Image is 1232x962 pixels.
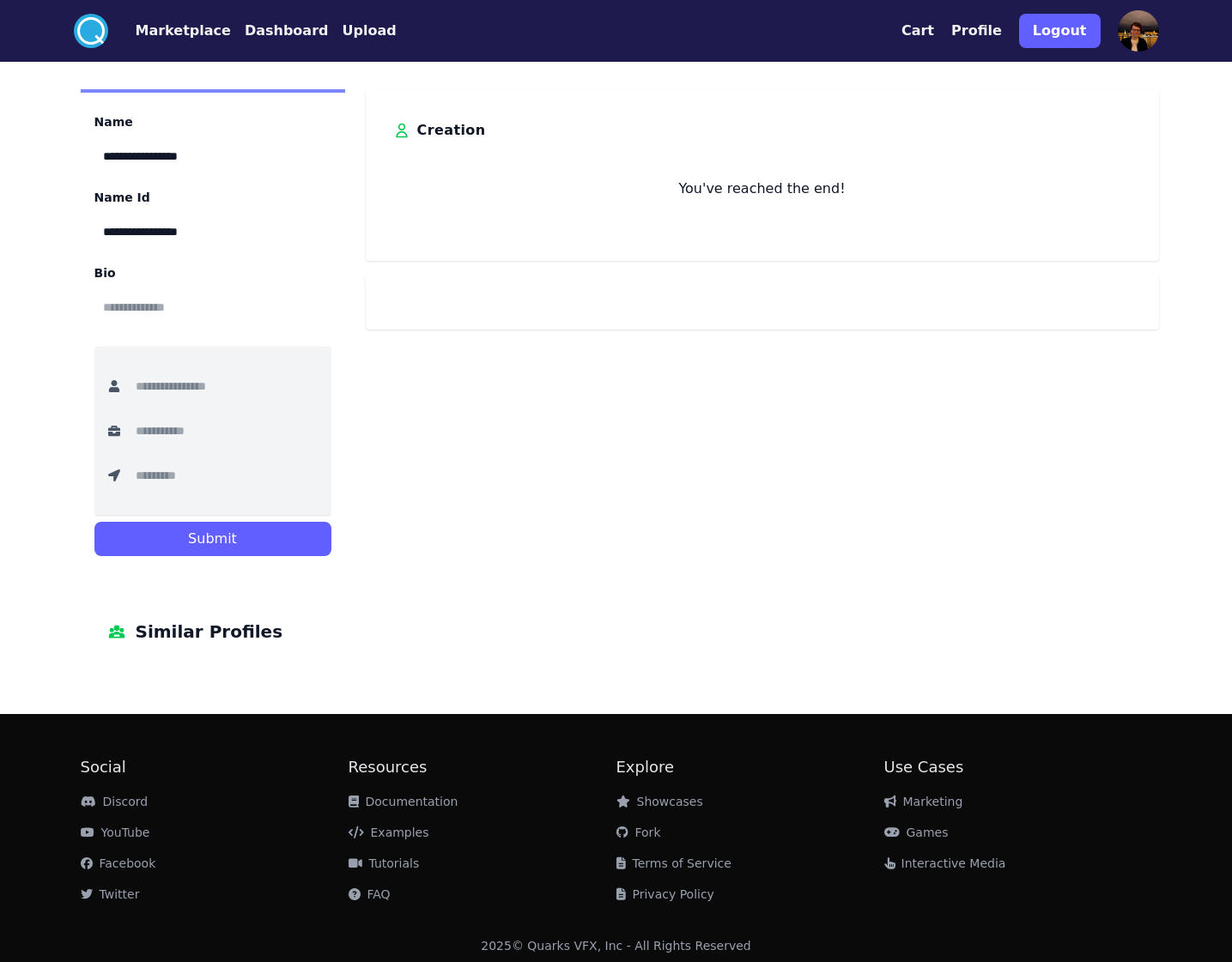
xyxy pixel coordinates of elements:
[81,856,156,870] a: Facebook
[1118,10,1159,51] img: profile
[616,856,731,870] a: Terms of Service
[245,21,329,41] button: Dashboard
[349,826,429,839] a: Examples
[328,21,396,41] a: Upload
[884,755,1152,779] h2: Use Cases
[616,826,661,839] a: Fork
[901,21,934,41] button: Cart
[81,887,140,901] a: Twitter
[616,887,714,901] a: Privacy Policy
[81,826,150,839] a: YouTube
[136,21,231,41] button: Marketplace
[94,189,331,206] label: Name Id
[884,856,1006,870] a: Interactive Media
[342,21,396,41] button: Upload
[136,618,283,645] span: Similar Profiles
[951,21,1002,41] button: Profile
[94,113,331,130] label: Name
[1019,7,1101,55] a: Logout
[884,826,949,839] a: Games
[616,755,884,779] h2: Explore
[94,522,331,556] button: Submit
[481,937,751,954] div: 2025 © Quarks VFX, Inc - All Rights Reserved
[884,795,963,808] a: Marketing
[1019,14,1101,48] button: Logout
[616,795,703,808] a: Showcases
[349,755,616,779] h2: Resources
[349,887,391,901] a: FAQ
[393,178,1132,199] p: You've reached the end!
[81,755,349,779] h2: Social
[349,856,420,870] a: Tutorials
[81,795,149,808] a: Discord
[94,264,331,281] label: Bio
[108,21,231,41] a: Marketplace
[349,795,458,808] a: Documentation
[417,117,486,144] h3: Creation
[231,21,329,41] a: Dashboard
